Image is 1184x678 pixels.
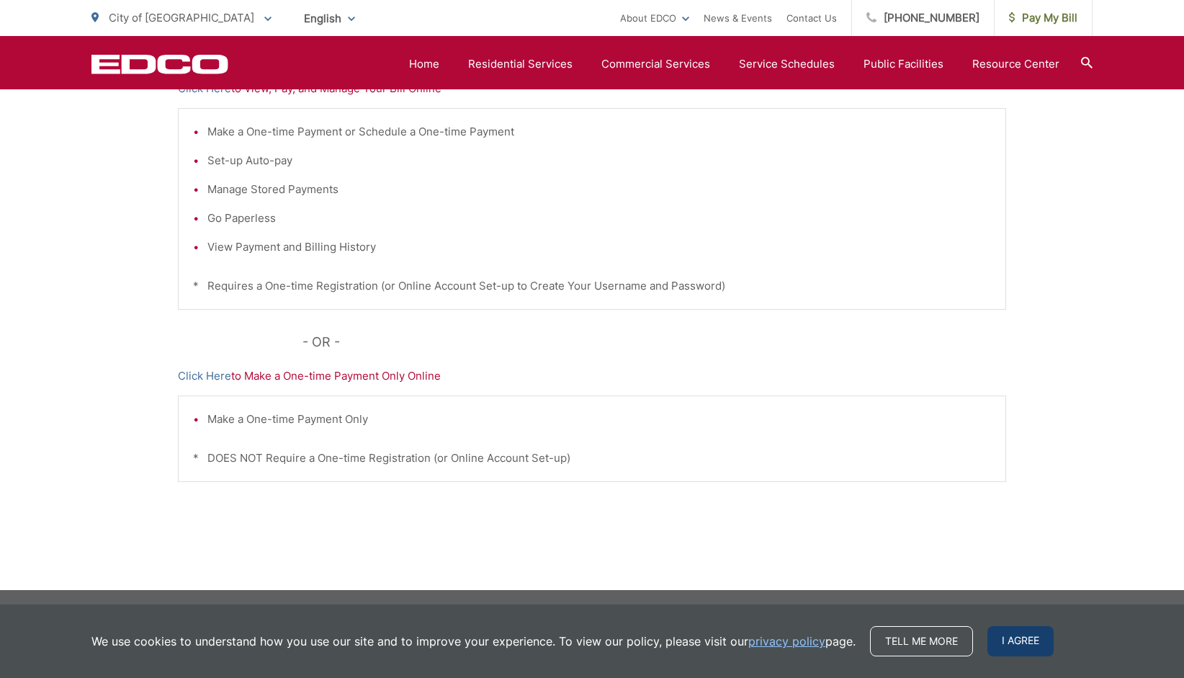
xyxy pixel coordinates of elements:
[293,6,366,31] span: English
[864,55,943,73] a: Public Facilities
[207,181,991,198] li: Manage Stored Payments
[601,55,710,73] a: Commercial Services
[468,55,573,73] a: Residential Services
[987,626,1054,656] span: I agree
[178,367,231,385] a: Click Here
[302,331,1007,353] p: - OR -
[207,210,991,227] li: Go Paperless
[178,367,1006,385] p: to Make a One-time Payment Only Online
[409,55,439,73] a: Home
[870,626,973,656] a: Tell me more
[193,450,991,467] p: * DOES NOT Require a One-time Registration (or Online Account Set-up)
[786,9,837,27] a: Contact Us
[207,238,991,256] li: View Payment and Billing History
[91,633,856,650] p: We use cookies to understand how you use our site and to improve your experience. To view our pol...
[704,9,772,27] a: News & Events
[109,11,254,24] span: City of [GEOGRAPHIC_DATA]
[193,277,991,295] p: * Requires a One-time Registration (or Online Account Set-up to Create Your Username and Password)
[91,54,228,74] a: EDCD logo. Return to the homepage.
[207,123,991,140] li: Make a One-time Payment or Schedule a One-time Payment
[748,633,825,650] a: privacy policy
[972,55,1059,73] a: Resource Center
[207,152,991,169] li: Set-up Auto-pay
[1009,9,1077,27] span: Pay My Bill
[207,411,991,428] li: Make a One-time Payment Only
[739,55,835,73] a: Service Schedules
[620,9,689,27] a: About EDCO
